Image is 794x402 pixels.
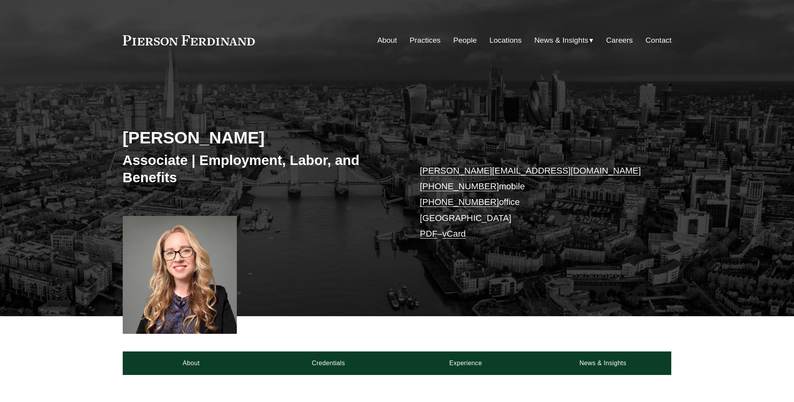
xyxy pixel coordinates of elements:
[420,166,641,176] a: [PERSON_NAME][EMAIL_ADDRESS][DOMAIN_NAME]
[453,33,477,48] a: People
[420,197,499,207] a: [PHONE_NUMBER]
[123,127,397,148] h2: [PERSON_NAME]
[123,152,397,186] h3: Associate | Employment, Labor, and Benefits
[489,33,521,48] a: Locations
[123,351,260,375] a: About
[534,34,589,47] span: News & Insights
[410,33,441,48] a: Practices
[377,33,397,48] a: About
[606,33,633,48] a: Careers
[420,181,499,191] a: [PHONE_NUMBER]
[645,33,671,48] a: Contact
[420,163,649,242] p: mobile office [GEOGRAPHIC_DATA] –
[260,351,397,375] a: Credentials
[420,229,438,239] a: PDF
[534,33,594,48] a: folder dropdown
[397,351,534,375] a: Experience
[442,229,466,239] a: vCard
[534,351,671,375] a: News & Insights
